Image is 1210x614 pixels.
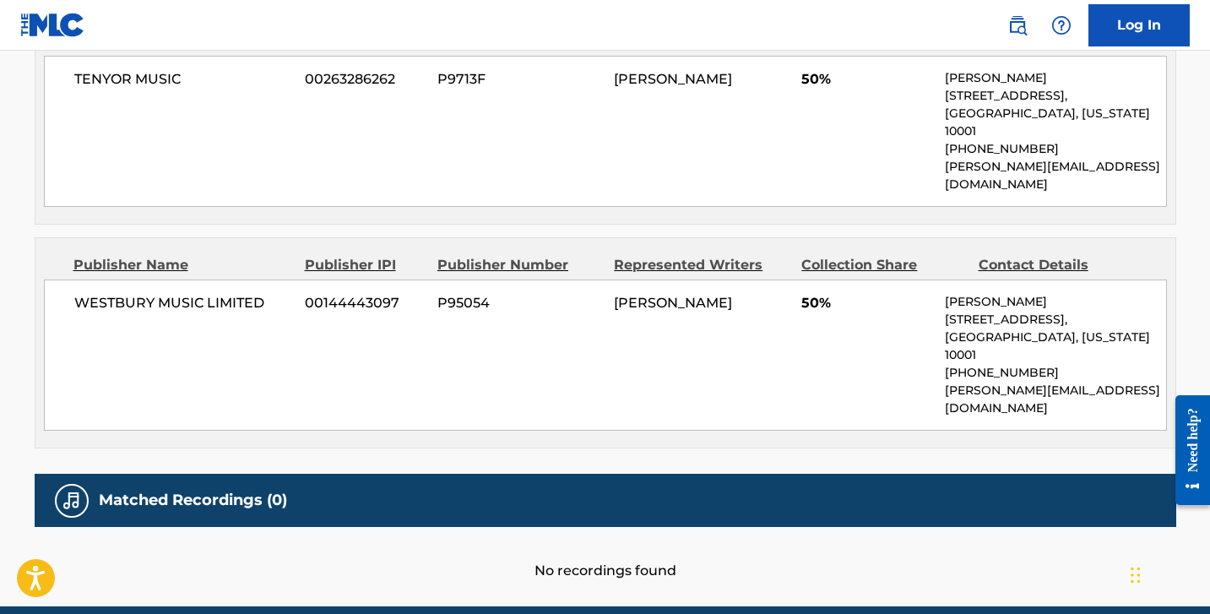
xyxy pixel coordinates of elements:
img: search [1007,15,1028,35]
p: [PERSON_NAME][EMAIL_ADDRESS][DOMAIN_NAME] [945,158,1165,193]
img: MLC Logo [20,13,85,37]
iframe: Resource Center [1163,382,1210,518]
div: Represented Writers [614,255,789,275]
div: No recordings found [35,527,1176,581]
span: [PERSON_NAME] [614,71,732,87]
span: 00144443097 [305,293,425,313]
img: Matched Recordings [62,491,82,511]
span: 50% [801,293,932,313]
p: [STREET_ADDRESS], [945,87,1165,105]
h5: Matched Recordings (0) [99,491,287,510]
div: Publisher IPI [305,255,425,275]
a: Log In [1088,4,1190,46]
div: Drag [1131,550,1141,600]
p: [GEOGRAPHIC_DATA], [US_STATE] 10001 [945,105,1165,140]
p: [GEOGRAPHIC_DATA], [US_STATE] 10001 [945,329,1165,364]
p: [PERSON_NAME] [945,69,1165,87]
span: P95054 [437,293,601,313]
p: [PHONE_NUMBER] [945,140,1165,158]
iframe: Chat Widget [1126,533,1210,614]
div: Help [1045,8,1078,42]
p: [PERSON_NAME][EMAIL_ADDRESS][DOMAIN_NAME] [945,382,1165,417]
p: [PHONE_NUMBER] [945,364,1165,382]
span: 00263286262 [305,69,425,90]
p: [STREET_ADDRESS], [945,311,1165,329]
span: [PERSON_NAME] [614,295,732,311]
img: help [1051,15,1072,35]
span: TENYOR MUSIC [74,69,293,90]
div: Collection Share [801,255,965,275]
span: P9713F [437,69,601,90]
a: Public Search [1001,8,1034,42]
div: Publisher Name [73,255,292,275]
span: WESTBURY MUSIC LIMITED [74,293,293,313]
div: Contact Details [979,255,1142,275]
span: 50% [801,69,932,90]
p: [PERSON_NAME] [945,293,1165,311]
div: Publisher Number [437,255,601,275]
